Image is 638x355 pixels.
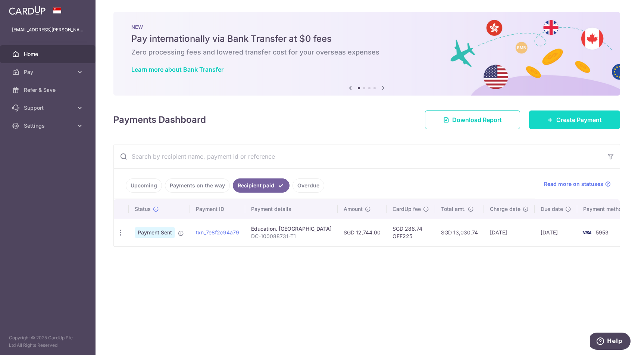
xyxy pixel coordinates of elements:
td: SGD 13,030.74 [435,219,484,246]
h6: Zero processing fees and lowered transfer cost for your overseas expenses [131,48,602,57]
span: Support [24,104,73,112]
p: DC-100088731-T1 [251,233,332,240]
span: Settings [24,122,73,130]
a: Payments on the way [165,178,230,193]
img: CardUp [9,6,46,15]
th: Payment details [245,199,338,219]
img: Bank Card [579,228,594,237]
td: SGD 286.74 OFF225 [387,219,435,246]
span: Create Payment [556,115,602,124]
td: [DATE] [535,219,577,246]
td: SGD 12,744.00 [338,219,387,246]
span: Read more on statuses [544,180,603,188]
a: Upcoming [126,178,162,193]
span: Charge date [490,205,520,213]
a: Learn more about Bank Transfer [131,66,223,73]
img: Bank transfer banner [113,12,620,96]
p: [EMAIL_ADDRESS][PERSON_NAME][DOMAIN_NAME] [12,26,84,34]
input: Search by recipient name, payment id or reference [114,144,602,168]
p: NEW [131,24,602,30]
a: Download Report [425,110,520,129]
h5: Pay internationally via Bank Transfer at $0 fees [131,33,602,45]
a: Overdue [293,178,324,193]
span: Total amt. [441,205,466,213]
span: Payment Sent [135,227,175,238]
th: Payment ID [190,199,245,219]
a: Recipient paid [233,178,290,193]
th: Payment method [577,199,634,219]
span: Amount [344,205,363,213]
a: Create Payment [529,110,620,129]
span: Download Report [452,115,502,124]
span: Due date [541,205,563,213]
span: Status [135,205,151,213]
span: CardUp fee [393,205,421,213]
h4: Payments Dashboard [113,113,206,127]
span: Refer & Save [24,86,73,94]
span: 5953 [596,229,609,236]
a: txn_7e8f2c94a79 [196,229,239,236]
div: Education. [GEOGRAPHIC_DATA] [251,225,332,233]
span: Pay [24,68,73,76]
td: [DATE] [484,219,535,246]
iframe: Opens a widget where you can find more information [590,333,631,351]
span: Home [24,50,73,58]
a: Read more on statuses [544,180,611,188]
